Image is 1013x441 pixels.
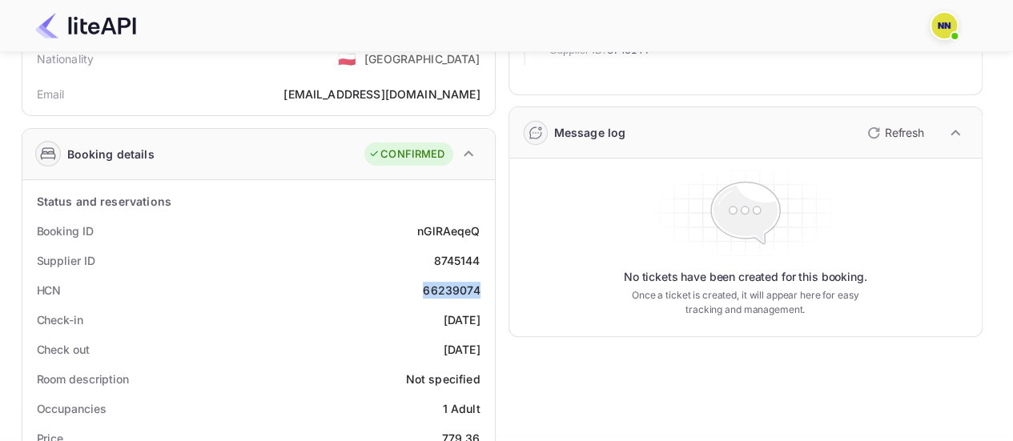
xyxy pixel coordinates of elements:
div: Email [37,86,65,102]
div: [GEOGRAPHIC_DATA] [364,50,480,67]
div: HCN [37,282,62,299]
p: Refresh [885,124,924,141]
div: Message log [554,124,626,141]
div: [DATE] [444,311,480,328]
div: 8745144 [433,252,480,269]
div: Status and reservations [37,193,171,210]
span: United States [338,44,356,73]
div: Booking ID [37,223,94,239]
div: Occupancies [37,400,107,417]
div: Check out [37,341,90,358]
div: [EMAIL_ADDRESS][DOMAIN_NAME] [283,86,480,102]
button: Refresh [858,120,931,146]
p: Once a ticket is created, it will appear here for easy tracking and management. [619,288,872,317]
img: N/A N/A [931,13,957,38]
div: Supplier ID [37,252,95,269]
div: CONFIRMED [368,146,444,162]
p: No tickets have been created for this booking. [624,269,867,285]
div: Room description [37,371,129,387]
div: 1 Adult [442,400,480,417]
div: Booking details [67,146,155,162]
div: [DATE] [444,341,480,358]
div: nGlRAeqeQ [417,223,480,239]
div: Nationality [37,50,94,67]
div: Check-in [37,311,83,328]
div: 66239074 [423,282,480,299]
img: LiteAPI Logo [35,13,136,38]
div: Not specified [406,371,480,387]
